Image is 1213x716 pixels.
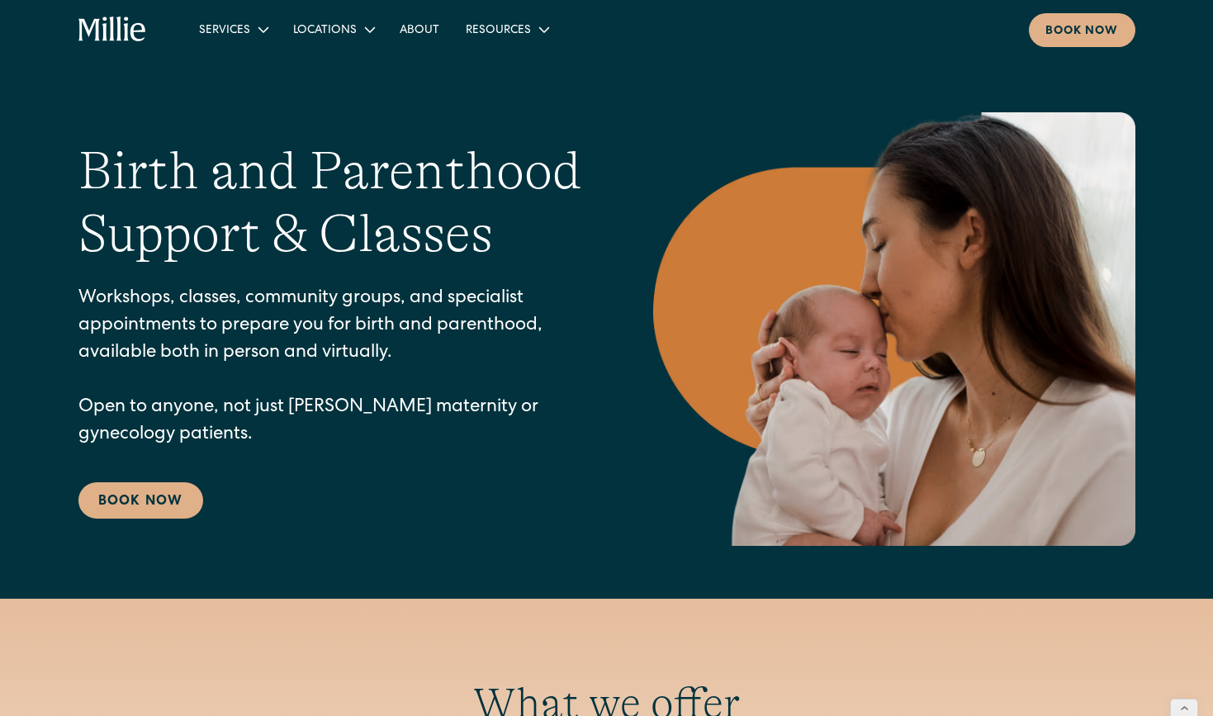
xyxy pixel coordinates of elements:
[78,482,203,519] a: Book Now
[280,16,386,43] div: Locations
[78,140,587,267] h1: Birth and Parenthood Support & Classes
[78,17,147,43] a: home
[78,286,587,449] p: Workshops, classes, community groups, and specialist appointments to prepare you for birth and pa...
[386,16,453,43] a: About
[466,22,531,40] div: Resources
[653,112,1135,546] img: Mother kissing her newborn on the forehead, capturing a peaceful moment of love and connection in...
[1045,23,1119,40] div: Book now
[1029,13,1135,47] a: Book now
[453,16,561,43] div: Resources
[293,22,357,40] div: Locations
[186,16,280,43] div: Services
[199,22,250,40] div: Services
